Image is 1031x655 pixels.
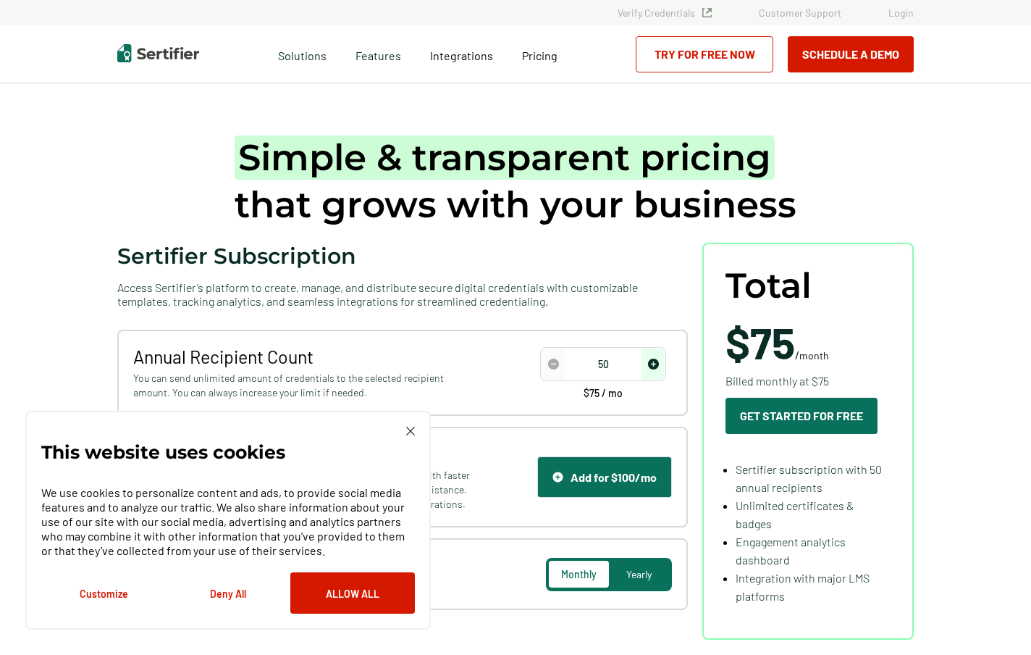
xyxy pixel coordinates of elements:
[117,243,356,270] span: Sertifier Subscription
[235,135,775,180] span: Simple & transparent pricing
[552,472,563,483] img: Support Icon
[725,266,812,306] span: Total
[355,45,401,63] span: Features
[788,36,914,72] button: Schedule a Demo
[636,36,773,72] a: Try for Free Now
[41,485,415,558] p: We use cookies to personalize content and ads, to provide social media features and to analyze ou...
[725,320,829,364] span: /
[584,388,623,399] span: $75 / mo
[641,349,665,380] span: increase number
[736,535,846,567] span: Engagement analytics dashboard
[430,49,493,62] span: Integrations
[561,568,597,580] span: Monthly
[133,371,474,400] span: You can send unlimited amount of credentials to the selected recipient amount. You can always inc...
[888,7,914,19] a: Login
[725,316,795,368] span: $75
[290,572,415,614] button: Allow All
[736,571,870,603] span: Integration with major LMS platforms
[618,7,712,19] a: Verify Credentials
[537,456,672,498] button: Support IconAdd for $100/mo
[542,349,565,380] span: decrease number
[117,280,688,308] span: Access Sertifier’s platform to create, manage, and distribute secure digital credentials with cus...
[702,8,712,17] img: Verified
[648,359,659,370] img: Increase Icon
[406,427,415,435] img: Cookie Popup Close
[725,398,878,434] button: Get Started For Free
[725,372,829,390] span: Billed monthly at $75
[548,359,559,370] img: Decrease Icon
[166,572,290,614] button: Deny All
[235,134,796,228] h1: that grows with your business
[278,45,327,63] span: Solutions
[133,346,474,367] span: Annual Recipient Count
[759,7,841,19] a: Customer Support
[736,498,854,530] span: Unlimited certificates & badges
[736,462,882,494] span: Sertifier subscription with 50 annual recipients
[626,568,652,580] span: Yearly
[117,44,199,62] img: Sertifier | Digital Credentialing Platform
[41,572,166,614] button: Customize
[522,49,557,62] span: Pricing
[799,349,829,362] span: month
[522,45,557,63] a: Pricing
[552,470,657,484] div: Add for $100/mo
[41,445,285,459] p: This website uses cookies
[430,45,493,63] a: Integrations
